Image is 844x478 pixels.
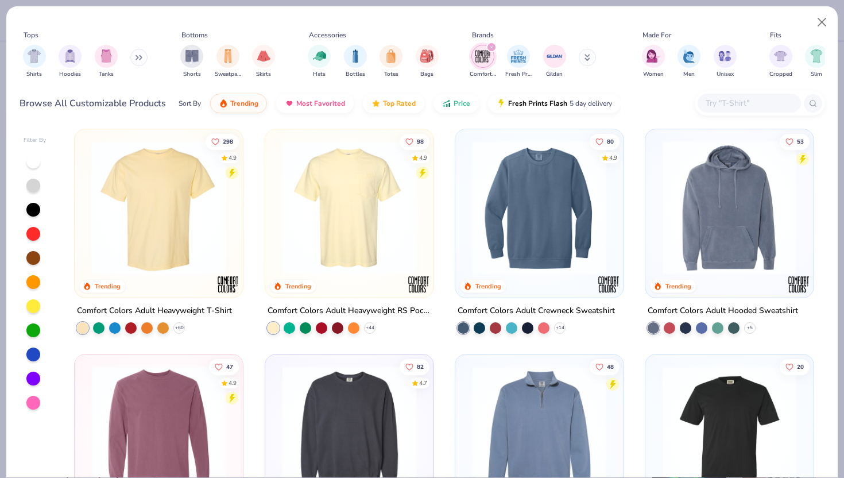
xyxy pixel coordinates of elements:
[590,359,620,375] button: Like
[420,70,433,79] span: Bags
[185,49,199,63] img: Shorts Image
[797,138,804,144] span: 53
[59,45,82,79] button: filter button
[313,70,326,79] span: Hats
[308,45,331,79] div: filter for Hats
[416,45,439,79] button: filter button
[20,97,166,110] div: Browse All Customizable Products
[407,273,430,296] img: Comfort Colors logo
[422,141,567,275] img: f2707318-0607-4e9d-8b72-fe22b32ef8d9
[811,11,833,33] button: Close
[642,30,671,40] div: Made For
[229,153,237,162] div: 4.9
[718,49,731,63] img: Unisex Image
[230,99,258,108] span: Trending
[774,49,787,63] img: Cropped Image
[416,138,423,144] span: 98
[810,49,823,63] img: Slim Image
[86,141,231,275] img: 029b8af0-80e6-406f-9fdc-fdf898547912
[210,94,267,113] button: Trending
[470,45,496,79] button: filter button
[474,48,491,65] img: Comfort Colors Image
[419,153,427,162] div: 4.9
[714,45,737,79] div: filter for Unisex
[780,359,810,375] button: Like
[64,49,76,63] img: Hoodies Image
[646,49,660,63] img: Women Image
[380,45,402,79] div: filter for Totes
[597,273,620,296] img: Comfort Colors logo
[399,133,429,149] button: Like
[416,364,423,370] span: 82
[371,99,381,108] img: TopRated.gif
[99,70,114,79] span: Tanks
[454,99,470,108] span: Price
[95,45,118,79] button: filter button
[215,45,241,79] div: filter for Sweatpants
[433,94,479,113] button: Price
[296,99,345,108] span: Most Favorited
[787,273,810,296] img: Comfort Colors logo
[344,45,367,79] div: filter for Bottles
[219,99,228,108] img: trending.gif
[383,99,416,108] span: Top Rated
[811,70,822,79] span: Slim
[100,49,113,63] img: Tanks Image
[24,136,47,145] div: Filter By
[546,70,563,79] span: Gildan
[215,70,241,79] span: Sweatpants
[510,48,527,65] img: Fresh Prints Image
[704,97,793,110] input: Try "T-Shirt"
[217,273,240,296] img: Comfort Colors logo
[309,30,346,40] div: Accessories
[648,304,798,318] div: Comfort Colors Adult Hooded Sweatshirt
[472,30,494,40] div: Brands
[23,45,46,79] button: filter button
[797,364,804,370] span: 20
[505,45,532,79] div: filter for Fresh Prints
[416,45,439,79] div: filter for Bags
[23,45,46,79] div: filter for Shirts
[349,49,362,63] img: Bottles Image
[505,70,532,79] span: Fresh Prints
[642,45,665,79] div: filter for Women
[229,379,237,388] div: 4.9
[206,133,239,149] button: Like
[590,133,620,149] button: Like
[257,49,270,63] img: Skirts Image
[683,70,695,79] span: Men
[256,70,271,79] span: Skirts
[642,45,665,79] button: filter button
[609,153,617,162] div: 4.9
[488,94,621,113] button: Fresh Prints Flash5 day delivery
[747,325,753,331] span: + 5
[252,45,275,79] button: filter button
[277,141,422,275] img: 284e3bdb-833f-4f21-a3b0-720291adcbd9
[714,45,737,79] button: filter button
[226,364,233,370] span: 47
[222,49,234,63] img: Sweatpants Image
[546,48,563,65] img: Gildan Image
[26,70,42,79] span: Shirts
[180,45,203,79] div: filter for Shorts
[24,30,38,40] div: Tops
[380,45,402,79] button: filter button
[505,45,532,79] button: filter button
[543,45,566,79] button: filter button
[770,30,781,40] div: Fits
[276,94,354,113] button: Most Favorited
[555,325,564,331] span: + 14
[223,138,233,144] span: 298
[399,359,429,375] button: Like
[458,304,615,318] div: Comfort Colors Adult Crewneck Sweatshirt
[344,45,367,79] button: filter button
[543,45,566,79] div: filter for Gildan
[508,99,567,108] span: Fresh Prints Flash
[77,304,232,318] div: Comfort Colors Adult Heavyweight T-Shirt
[59,45,82,79] div: filter for Hoodies
[780,133,810,149] button: Like
[570,97,612,110] span: 5 day delivery
[677,45,700,79] div: filter for Men
[419,379,427,388] div: 4.7
[268,304,431,318] div: Comfort Colors Adult Heavyweight RS Pocket T-Shirt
